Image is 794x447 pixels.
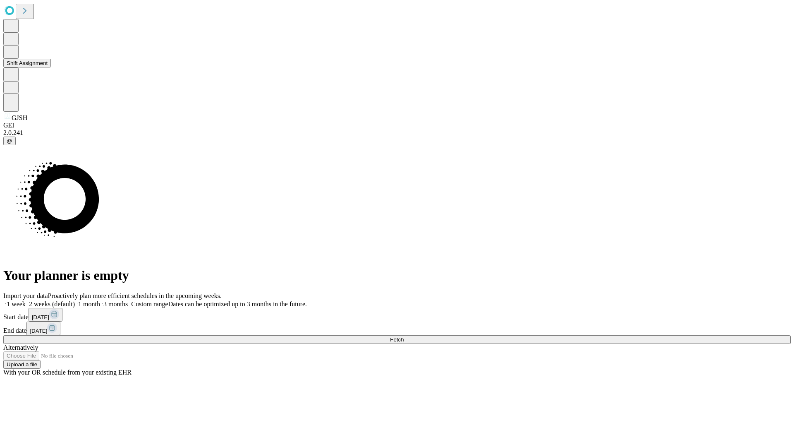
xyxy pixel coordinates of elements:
[3,369,132,376] span: With your OR schedule from your existing EHR
[131,300,168,308] span: Custom range
[7,300,26,308] span: 1 week
[30,328,47,334] span: [DATE]
[3,268,791,283] h1: Your planner is empty
[32,314,49,320] span: [DATE]
[26,322,60,335] button: [DATE]
[3,137,16,145] button: @
[168,300,307,308] span: Dates can be optimized up to 3 months in the future.
[3,122,791,129] div: GEI
[3,308,791,322] div: Start date
[7,138,12,144] span: @
[3,344,38,351] span: Alternatively
[3,292,48,299] span: Import your data
[78,300,100,308] span: 1 month
[29,300,75,308] span: 2 weeks (default)
[3,322,791,335] div: End date
[3,360,41,369] button: Upload a file
[3,129,791,137] div: 2.0.241
[48,292,222,299] span: Proactively plan more efficient schedules in the upcoming weeks.
[3,59,51,67] button: Shift Assignment
[390,336,404,343] span: Fetch
[29,308,62,322] button: [DATE]
[12,114,27,121] span: GJSH
[3,335,791,344] button: Fetch
[103,300,128,308] span: 3 months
